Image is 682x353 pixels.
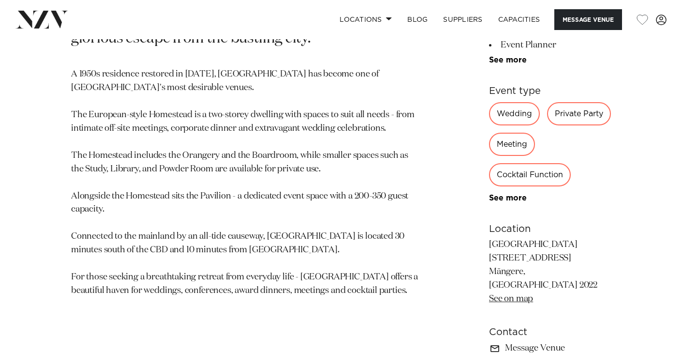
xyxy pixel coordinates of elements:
button: Message Venue [554,9,622,30]
a: See on map [489,294,533,303]
a: Capacities [490,9,548,30]
div: Cocktail Function [489,163,571,186]
div: Meeting [489,133,535,156]
img: nzv-logo.png [15,11,68,28]
p: A 1950s residence restored in [DATE], [GEOGRAPHIC_DATA] has become one of [GEOGRAPHIC_DATA]'s mos... [71,68,420,297]
h6: Location [489,222,611,236]
div: Wedding [489,102,540,125]
div: Private Party [547,102,611,125]
h6: Event type [489,84,611,98]
p: [GEOGRAPHIC_DATA] [STREET_ADDRESS] Māngere, [GEOGRAPHIC_DATA] 2022 [489,238,611,306]
a: Locations [332,9,400,30]
li: Event Planner [489,38,611,52]
a: BLOG [400,9,435,30]
a: SUPPLIERS [435,9,490,30]
h6: Contact [489,325,611,339]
